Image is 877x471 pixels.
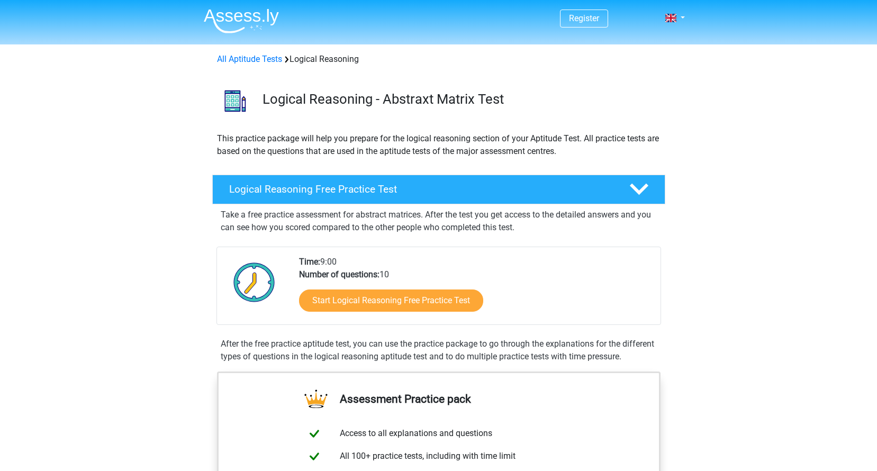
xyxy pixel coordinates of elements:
[217,132,661,158] p: This practice package will help you prepare for the logical reasoning section of your Aptitude Te...
[299,289,483,312] a: Start Logical Reasoning Free Practice Test
[213,78,258,123] img: logical reasoning
[291,256,660,324] div: 9:00 10
[217,54,282,64] a: All Aptitude Tests
[263,91,657,107] h3: Logical Reasoning - Abstraxt Matrix Test
[228,256,281,309] img: Clock
[216,338,661,363] div: After the free practice aptitude test, you can use the practice package to go through the explana...
[213,53,665,66] div: Logical Reasoning
[569,13,599,23] a: Register
[229,183,612,195] h4: Logical Reasoning Free Practice Test
[208,175,670,204] a: Logical Reasoning Free Practice Test
[299,257,320,267] b: Time:
[204,8,279,33] img: Assessly
[221,209,657,234] p: Take a free practice assessment for abstract matrices. After the test you get access to the detai...
[299,269,379,279] b: Number of questions:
